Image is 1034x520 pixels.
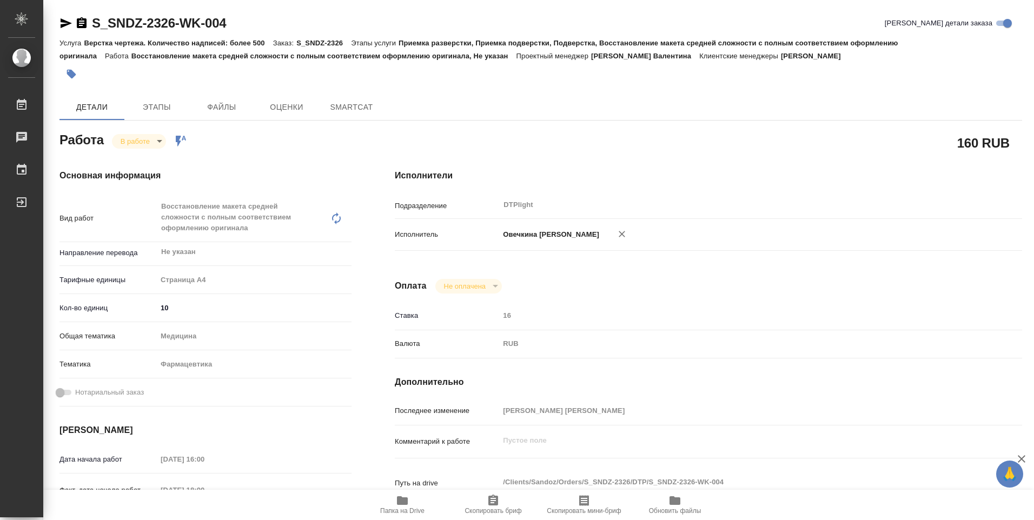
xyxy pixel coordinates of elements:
a: S_SNDZ-2326-WK-004 [92,16,226,30]
div: В работе [112,134,166,149]
button: 🙏 [996,461,1023,488]
p: Общая тематика [59,331,157,342]
span: SmartCat [326,101,377,114]
textarea: /Clients/Sandoz/Orders/S_SNDZ-2326/DTP/S_SNDZ-2326-WK-004 [499,473,970,491]
p: Ставка [395,310,499,321]
p: Тематика [59,359,157,370]
button: Скопировать ссылку для ЯМессенджера [59,17,72,30]
button: Не оплачена [441,282,489,291]
p: Приемка разверстки, Приемка подверстки, Подверстка, Восстановление макета средней сложности с пол... [59,39,898,60]
div: Медицина [157,327,352,345]
p: [PERSON_NAME] [781,52,849,60]
span: Папка на Drive [380,507,425,515]
input: ✎ Введи что-нибудь [157,300,352,316]
p: Исполнитель [395,229,499,240]
p: Клиентские менеджеры [699,52,781,60]
span: Обновить файлы [649,507,701,515]
p: Вид работ [59,213,157,224]
p: [PERSON_NAME] Валентина [591,52,699,60]
p: Факт. дата начала работ [59,485,157,496]
p: Проектный менеджер [516,52,591,60]
p: Этапы услуги [351,39,399,47]
p: Дата начала работ [59,454,157,465]
button: Обновить файлы [629,490,720,520]
p: Тарифные единицы [59,275,157,285]
p: Овечкина [PERSON_NAME] [499,229,599,240]
div: RUB [499,335,970,353]
p: S_SNDZ-2326 [296,39,351,47]
span: Нотариальный заказ [75,387,144,398]
span: Оценки [261,101,313,114]
p: Комментарий к работе [395,436,499,447]
p: Направление перевода [59,248,157,258]
p: Валюта [395,338,499,349]
input: Пустое поле [157,451,251,467]
button: В работе [117,137,153,146]
div: В работе [435,279,502,294]
h4: [PERSON_NAME] [59,424,352,437]
span: Детали [66,101,118,114]
p: Путь на drive [395,478,499,489]
h4: Дополнительно [395,376,1022,389]
span: Скопировать мини-бриф [547,507,621,515]
h2: 160 RUB [957,134,1010,152]
span: [PERSON_NAME] детали заказа [885,18,992,29]
h4: Исполнители [395,169,1022,182]
input: Пустое поле [499,308,970,323]
button: Папка на Drive [357,490,448,520]
span: Файлы [196,101,248,114]
button: Удалить исполнителя [610,222,634,246]
h4: Оплата [395,279,427,292]
p: Подразделение [395,201,499,211]
p: Услуга [59,39,84,47]
h4: Основная информация [59,169,352,182]
p: Восстановление макета средней сложности с полным соответствием оформлению оригинала, Не указан [131,52,516,60]
input: Пустое поле [499,403,970,418]
button: Скопировать бриф [448,490,539,520]
div: Страница А4 [157,271,352,289]
span: Этапы [131,101,183,114]
button: Добавить тэг [59,62,83,86]
p: Последнее изменение [395,405,499,416]
div: Фармацевтика [157,355,352,374]
input: Пустое поле [157,482,251,498]
h2: Работа [59,129,104,149]
button: Скопировать ссылку [75,17,88,30]
p: Заказ: [273,39,296,47]
span: 🙏 [1000,463,1019,485]
p: Кол-во единиц [59,303,157,314]
p: Работа [105,52,131,60]
span: Скопировать бриф [465,507,521,515]
button: Скопировать мини-бриф [539,490,629,520]
p: Верстка чертежа. Количество надписей: более 500 [84,39,273,47]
